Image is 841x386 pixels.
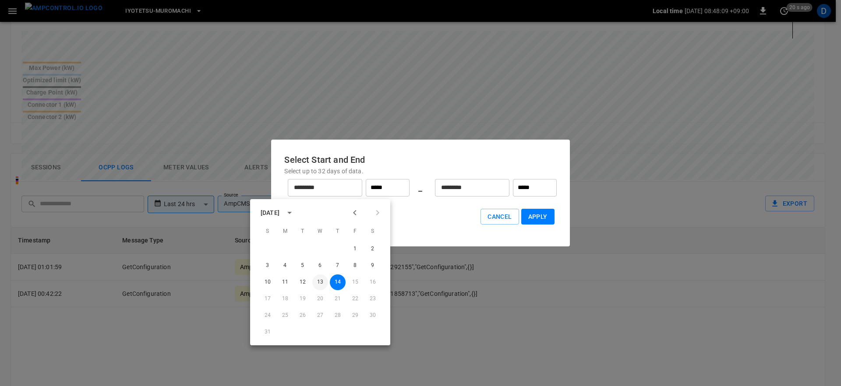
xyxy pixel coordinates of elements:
button: 7 [330,258,346,274]
button: Previous month [347,205,362,220]
button: 3 [260,258,276,274]
span: Monday [277,223,293,240]
button: Cancel [481,209,519,225]
button: calendar view is open, switch to year view [282,205,297,220]
span: Tuesday [295,223,311,240]
button: 2 [365,241,381,257]
h6: _ [418,181,422,195]
span: Sunday [260,223,276,240]
button: 10 [260,274,276,290]
div: [DATE] [261,208,279,218]
button: 9 [365,258,381,274]
span: Wednesday [312,223,328,240]
button: 6 [312,258,328,274]
button: 5 [295,258,311,274]
button: 13 [312,274,328,290]
button: 11 [277,274,293,290]
h6: Select Start and End [284,153,556,167]
button: 12 [295,274,311,290]
button: Apply [521,209,555,225]
p: Select up to 32 days of data. [284,167,556,175]
span: Thursday [330,223,346,240]
button: 1 [347,241,363,257]
span: Friday [347,223,363,240]
button: 4 [277,258,293,274]
span: Saturday [365,223,381,240]
button: 8 [347,258,363,274]
button: 14 [330,274,346,290]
